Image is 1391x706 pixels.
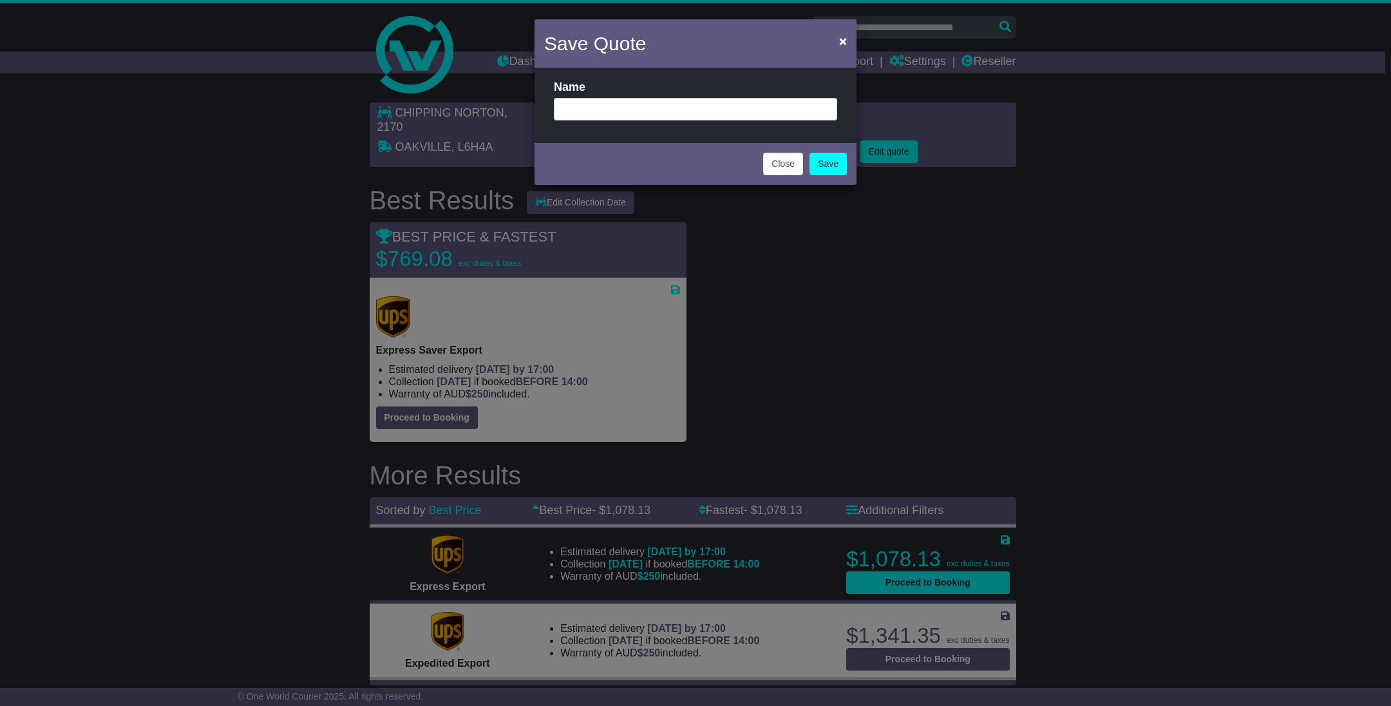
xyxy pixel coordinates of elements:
[833,28,853,54] button: Close
[809,153,847,175] a: Save
[839,33,847,48] span: ×
[763,153,803,175] button: Close
[554,81,585,95] label: Name
[544,29,646,58] h4: Save Quote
